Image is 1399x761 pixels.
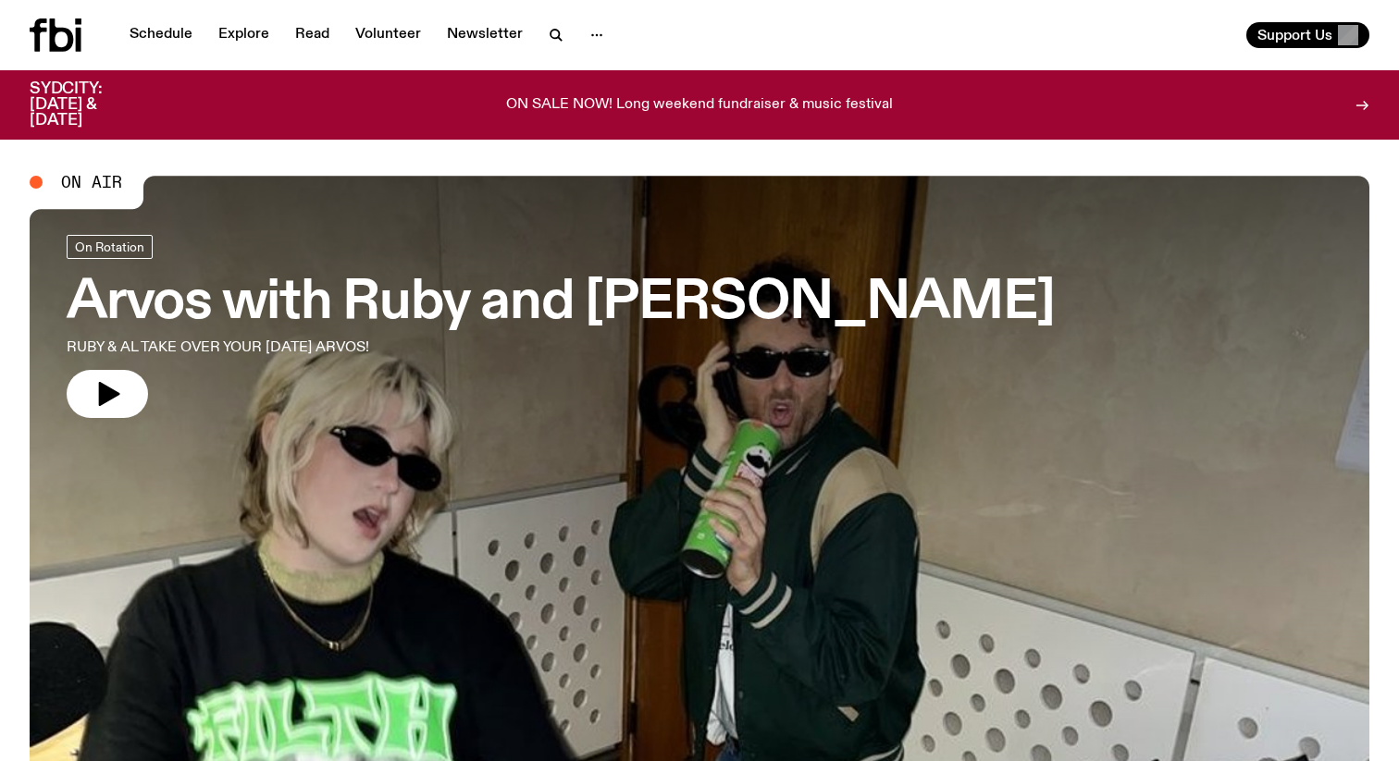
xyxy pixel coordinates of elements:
a: Volunteer [344,22,432,48]
a: On Rotation [67,235,153,259]
a: Newsletter [436,22,534,48]
span: Support Us [1257,27,1332,43]
p: RUBY & AL TAKE OVER YOUR [DATE] ARVOS! [67,337,540,359]
button: Support Us [1246,22,1369,48]
span: On Air [61,174,122,190]
a: Schedule [118,22,204,48]
h3: Arvos with Ruby and [PERSON_NAME] [67,277,1055,329]
span: On Rotation [75,239,144,253]
a: Read [284,22,340,48]
a: Arvos with Ruby and [PERSON_NAME]RUBY & AL TAKE OVER YOUR [DATE] ARVOS! [67,235,1055,418]
h3: SYDCITY: [DATE] & [DATE] [30,81,148,129]
p: ON SALE NOW! Long weekend fundraiser & music festival [506,97,893,114]
a: Explore [207,22,280,48]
